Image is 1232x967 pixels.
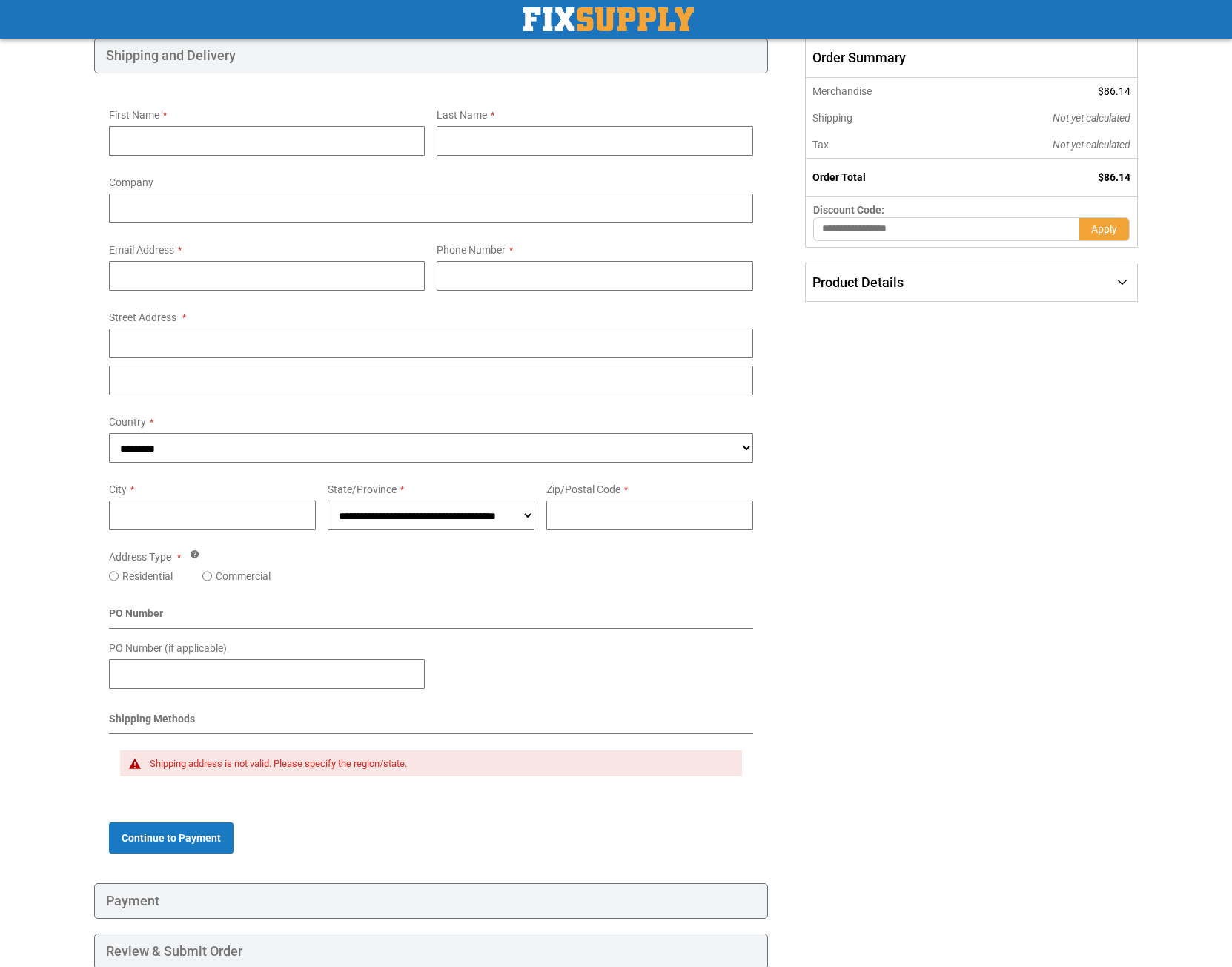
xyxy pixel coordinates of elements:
span: $86.14 [1098,171,1130,183]
div: PO Number [109,606,753,629]
span: Discount Code: [813,204,884,216]
th: Tax [805,131,953,159]
span: PO Number (if applicable) [109,642,227,654]
span: Product Details [812,274,904,290]
span: Continue to Payment [122,832,221,844]
span: Country [109,416,146,428]
th: Merchandise [805,78,953,105]
span: First Name [109,109,159,121]
span: Address Type [109,551,171,563]
label: Residential [122,569,173,584]
span: Street Address [109,311,176,323]
div: Shipping and Delivery [94,38,768,73]
span: Order Summary [805,38,1138,78]
span: Company [109,176,153,188]
button: Continue to Payment [109,822,234,854]
span: Shipping [812,112,852,124]
div: Shipping address is not valid. Please specify the region/state. [150,758,727,770]
img: Fix Industrial Supply [523,7,694,31]
label: Commercial [216,569,271,584]
span: Phone Number [437,244,506,256]
span: Apply [1091,223,1117,235]
span: State/Province [328,483,397,495]
div: Shipping Methods [109,711,753,734]
button: Apply [1079,217,1130,241]
span: Last Name [437,109,487,121]
strong: Order Total [812,171,866,183]
span: Email Address [109,244,174,256]
span: Zip/Postal Code [546,483,620,495]
a: store logo [523,7,694,31]
span: Not yet calculated [1053,112,1130,124]
span: Not yet calculated [1053,139,1130,151]
span: City [109,483,127,495]
span: $86.14 [1098,85,1130,97]
div: Payment [94,883,768,919]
